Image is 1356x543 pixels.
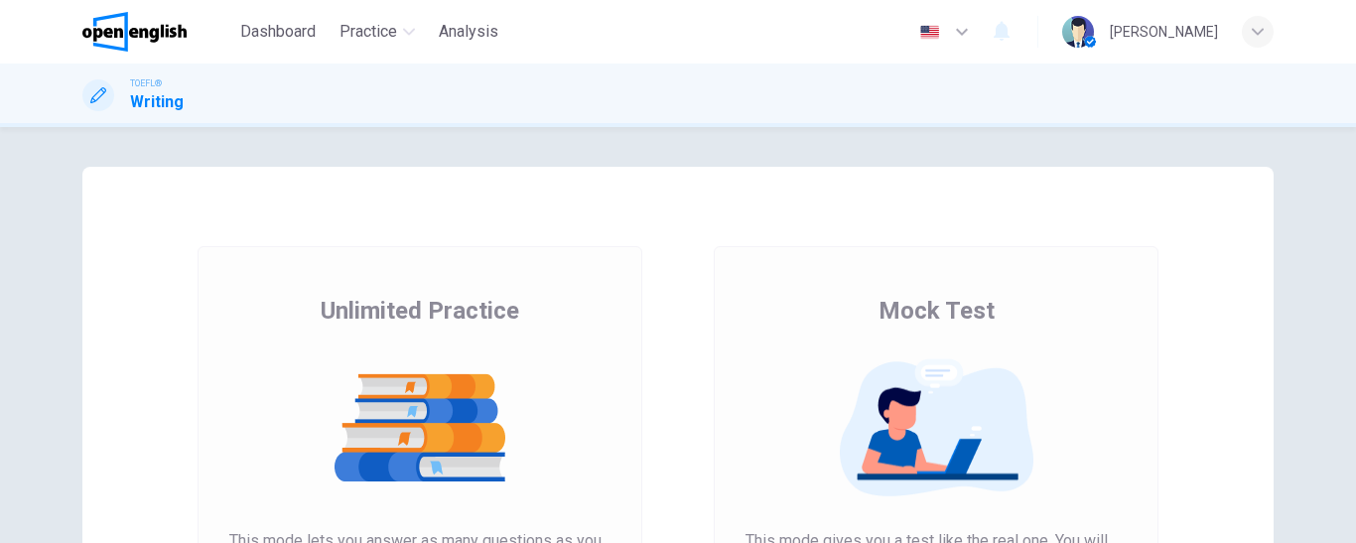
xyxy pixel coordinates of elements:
span: Analysis [439,20,498,44]
button: Dashboard [232,14,324,50]
a: OpenEnglish logo [82,12,232,52]
img: OpenEnglish logo [82,12,187,52]
span: Unlimited Practice [321,295,519,327]
img: en [917,25,942,40]
button: Practice [332,14,423,50]
span: TOEFL® [130,76,162,90]
h1: Writing [130,90,184,114]
img: Profile picture [1062,16,1094,48]
span: Mock Test [879,295,995,327]
div: [PERSON_NAME] [1110,20,1218,44]
button: Analysis [431,14,506,50]
span: Dashboard [240,20,316,44]
span: Practice [339,20,397,44]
